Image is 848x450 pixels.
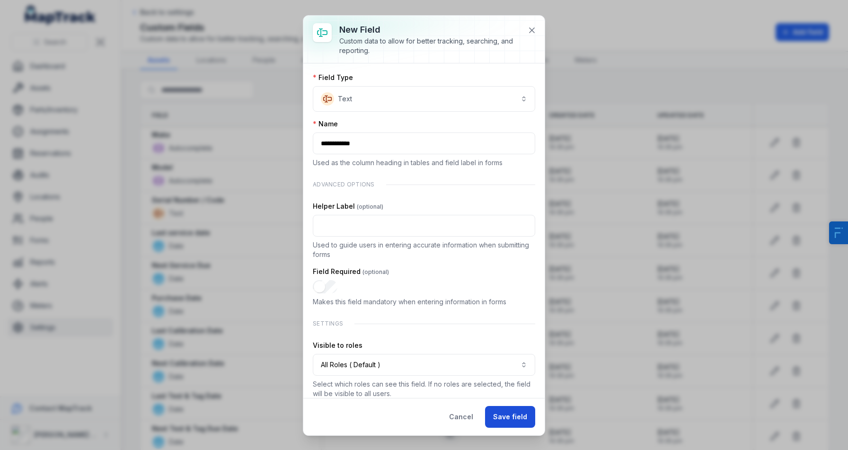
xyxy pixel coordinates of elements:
button: Text [313,86,535,112]
div: Advanced Options [313,175,535,194]
p: Makes this field mandatory when entering information in forms [313,297,535,307]
label: Field Type [313,73,353,82]
div: Custom data to allow for better tracking, searching, and reporting. [339,36,520,55]
button: Cancel [441,406,481,428]
button: Save field [485,406,535,428]
input: :r68:-form-item-label [313,215,535,237]
p: Select which roles can see this field. If no roles are selected, the field will be visible to all... [313,379,535,398]
button: All Roles ( Default ) [313,354,535,376]
label: Helper Label [313,202,383,211]
input: :r66:-form-item-label [313,132,535,154]
label: Field Required [313,267,389,276]
h3: New field [339,23,520,36]
p: Used as the column heading in tables and field label in forms [313,158,535,168]
input: :r69:-form-item-label [313,280,337,293]
label: Name [313,119,338,129]
p: Used to guide users in entering accurate information when submitting forms [313,240,535,259]
div: Settings [313,314,535,333]
label: Visible to roles [313,341,362,350]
